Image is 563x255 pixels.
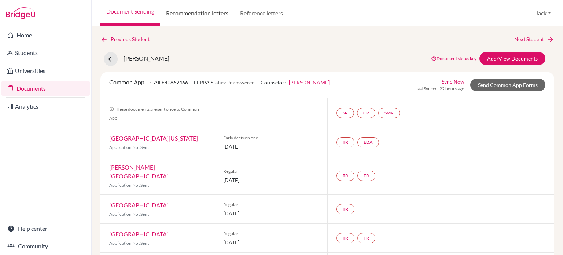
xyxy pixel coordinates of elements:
[223,210,319,217] span: [DATE]
[109,201,169,208] a: [GEOGRAPHIC_DATA]
[223,168,319,175] span: Regular
[1,63,90,78] a: Universities
[194,79,255,85] span: FERPA Status:
[1,221,90,236] a: Help center
[357,171,375,181] a: TR
[357,233,375,243] a: TR
[6,7,35,19] img: Bridge-U
[336,204,354,214] a: TR
[1,28,90,43] a: Home
[336,233,354,243] a: TR
[223,238,319,246] span: [DATE]
[109,145,149,150] span: Application Not Sent
[124,55,169,62] span: [PERSON_NAME]
[289,79,330,85] a: [PERSON_NAME]
[109,164,169,179] a: [PERSON_NAME][GEOGRAPHIC_DATA]
[336,108,354,118] a: SR
[442,78,464,85] a: Sync Now
[378,108,400,118] a: SMR
[415,85,464,92] span: Last Synced: 22 hours ago
[109,230,169,237] a: [GEOGRAPHIC_DATA]
[226,79,255,85] span: Unanswered
[1,81,90,96] a: Documents
[223,201,319,208] span: Regular
[431,56,476,61] a: Document status key
[109,240,149,246] span: Application Not Sent
[357,137,379,147] a: EDA
[532,6,554,20] button: Jack
[1,239,90,254] a: Community
[470,79,545,91] a: Send Common App Forms
[109,211,149,217] span: Application Not Sent
[109,79,144,85] span: Common App
[223,143,319,150] span: [DATE]
[1,45,90,60] a: Students
[336,171,354,181] a: TR
[479,52,545,65] a: Add/View Documents
[109,135,198,142] a: [GEOGRAPHIC_DATA][US_STATE]
[109,182,149,188] span: Application Not Sent
[223,135,319,141] span: Early decision one
[223,176,319,184] span: [DATE]
[357,108,375,118] a: CR
[109,106,199,121] span: These documents are sent once to Common App
[150,79,188,85] span: CAID: 40867466
[223,230,319,237] span: Regular
[100,35,155,43] a: Previous Student
[261,79,330,85] span: Counselor:
[514,35,554,43] a: Next Student
[336,137,354,147] a: TR
[1,99,90,114] a: Analytics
